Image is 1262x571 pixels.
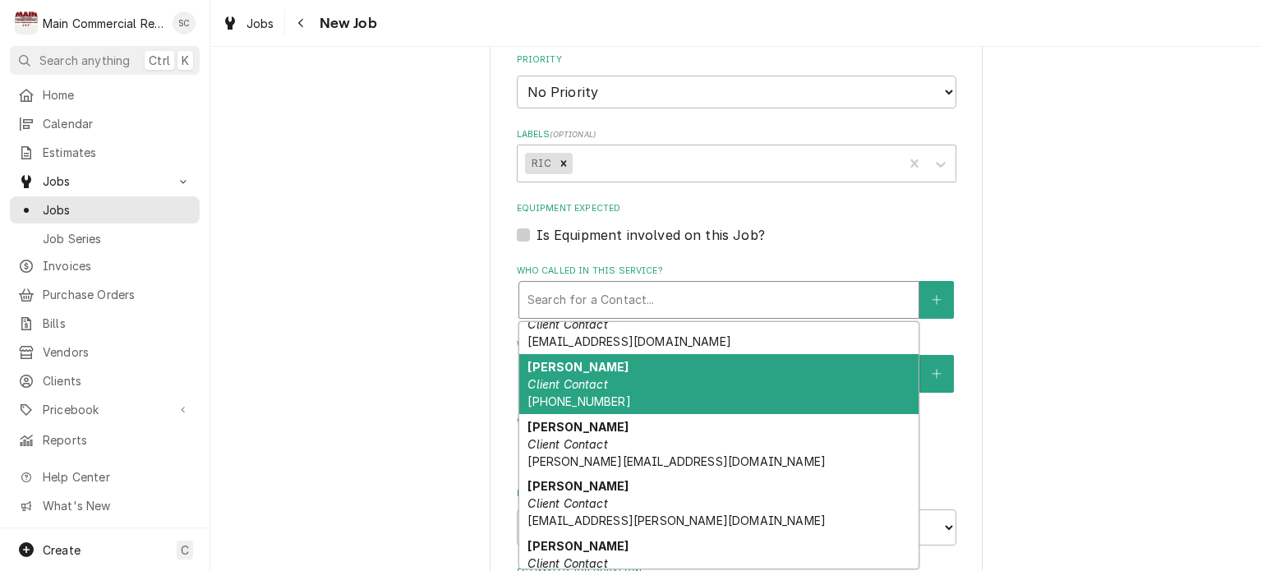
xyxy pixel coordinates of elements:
span: What's New [43,497,190,514]
a: Clients [10,367,200,394]
label: Priority [517,53,956,67]
a: Jobs [215,10,281,37]
span: Purchase Orders [43,286,191,303]
a: Go to Pricebook [10,396,200,423]
div: SC [173,12,196,35]
div: Who should the tech(s) ask for? [517,338,956,392]
span: Jobs [43,201,191,219]
em: Client Contact [527,317,607,331]
button: Create New Contact [919,281,954,319]
span: Bills [43,315,191,332]
a: Purchase Orders [10,281,200,308]
em: Client Contact [527,496,607,510]
span: Reports [43,431,191,449]
a: Go to Jobs [10,168,200,195]
div: Remove RIC [555,153,573,174]
a: Calendar [10,110,200,137]
a: Go to Help Center [10,463,200,490]
span: [PHONE_NUMBER] [527,394,630,408]
span: Ctrl [149,52,170,69]
em: Client Contact [527,377,607,391]
em: Client Contact [527,437,607,451]
a: Jobs [10,196,200,223]
span: C [181,541,189,559]
span: Job Series [43,230,191,247]
span: Jobs [43,173,167,190]
span: Clients [43,372,191,389]
a: Invoices [10,252,200,279]
label: Is Equipment involved on this Job? [537,225,765,245]
span: Vendors [43,343,191,361]
div: M [15,12,38,35]
div: Equipment Expected [517,202,956,244]
label: Attachments [517,412,956,426]
a: Bills [10,310,200,337]
a: Vendors [10,338,200,366]
strong: [PERSON_NAME] [527,360,629,374]
span: [EMAIL_ADDRESS][PERSON_NAME][DOMAIN_NAME] [527,513,826,527]
strong: [PERSON_NAME] [527,539,629,553]
a: Reports [10,426,200,454]
div: Main Commercial Refrigeration Service's Avatar [15,12,38,35]
label: Labels [517,128,956,141]
div: Estimated Arrival Time [517,487,956,546]
label: Who called in this service? [517,265,956,278]
input: Date [517,509,730,546]
span: Home [43,86,191,104]
label: Who should the tech(s) ask for? [517,338,956,352]
div: Who called in this service? [517,265,956,318]
span: K [182,52,189,69]
div: Priority [517,53,956,108]
span: ( optional ) [550,130,596,139]
label: Estimated Arrival Time [517,487,956,500]
div: RIC [525,153,554,174]
a: Estimates [10,139,200,166]
div: Labels [517,128,956,182]
span: Invoices [43,257,191,274]
span: [EMAIL_ADDRESS][DOMAIN_NAME] [527,334,730,348]
button: Create New Contact [919,355,954,393]
strong: [PERSON_NAME] [527,479,629,493]
a: Job Series [10,225,200,252]
strong: [PERSON_NAME] [527,420,629,434]
span: Help Center [43,468,190,486]
span: Create [43,543,81,557]
button: Search anythingCtrlK [10,46,200,75]
a: Home [10,81,200,108]
span: New Job [315,12,377,35]
span: Search anything [39,52,130,69]
span: [PERSON_NAME][EMAIL_ADDRESS][DOMAIN_NAME] [527,454,826,468]
label: Equipment Expected [517,202,956,215]
em: Client Contact [527,556,607,570]
svg: Create New Contact [932,368,942,380]
span: Pricebook [43,401,167,418]
div: Main Commercial Refrigeration Service [43,15,164,32]
svg: Create New Contact [932,294,942,306]
span: Estimates [43,144,191,161]
div: Sharon Campbell's Avatar [173,12,196,35]
a: Go to What's New [10,492,200,519]
span: Jobs [246,15,274,32]
button: Navigate back [288,10,315,36]
div: Attachments [517,412,956,467]
span: Calendar [43,115,191,132]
